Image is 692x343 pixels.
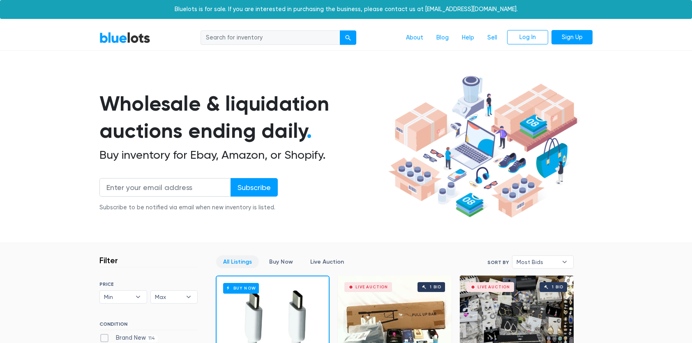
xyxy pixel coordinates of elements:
[307,118,312,143] span: .
[104,291,131,303] span: Min
[129,291,147,303] b: ▾
[99,90,385,145] h1: Wholesale & liquidation auctions ending daily
[201,30,340,45] input: Search for inventory
[455,30,481,46] a: Help
[517,256,558,268] span: Most Bids
[262,255,300,268] a: Buy Now
[385,72,580,222] img: hero-ee84e7d0318cb26816c560f6b4441b76977f77a177738b4e94f68c95b2b83dbb.png
[507,30,548,45] a: Log In
[99,281,198,287] h6: PRICE
[551,30,593,45] a: Sign Up
[180,291,197,303] b: ▾
[556,256,573,268] b: ▾
[430,285,441,289] div: 1 bid
[231,178,278,197] input: Subscribe
[99,203,278,212] div: Subscribe to be notified via email when new inventory is listed.
[477,285,510,289] div: Live Auction
[552,285,563,289] div: 1 bid
[99,255,118,265] h3: Filter
[216,255,259,268] a: All Listings
[487,259,509,266] label: Sort By
[303,255,351,268] a: Live Auction
[99,178,231,197] input: Enter your email address
[155,291,182,303] span: Max
[430,30,455,46] a: Blog
[99,334,158,343] label: Brand New
[146,335,158,342] span: 114
[223,283,259,293] h6: Buy Now
[481,30,504,46] a: Sell
[355,285,388,289] div: Live Auction
[99,321,198,330] h6: CONDITION
[399,30,430,46] a: About
[99,148,385,162] h2: Buy inventory for Ebay, Amazon, or Shopify.
[99,32,150,44] a: BlueLots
